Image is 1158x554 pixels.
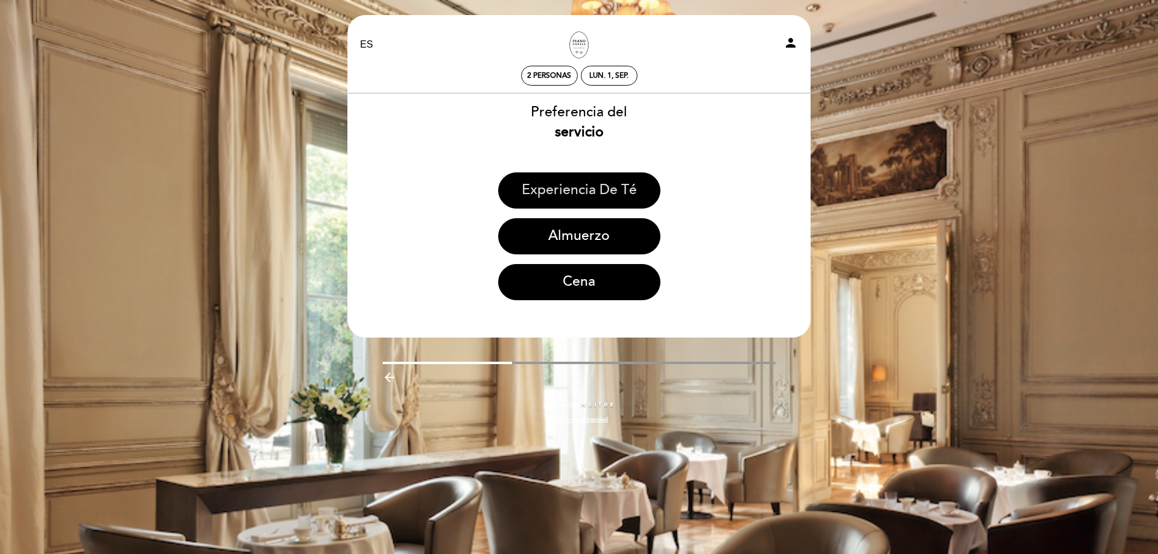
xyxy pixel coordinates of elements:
[498,218,660,254] button: Almuerzo
[589,71,628,80] div: lun. 1, sep.
[498,264,660,300] button: Cena
[543,401,615,409] a: powered by
[555,124,604,140] b: servicio
[498,172,660,209] button: Experiencia de Té
[783,36,798,54] button: person
[783,36,798,50] i: person
[543,401,577,409] span: powered by
[580,402,615,408] img: MEITRE
[550,415,608,424] a: Política de privacidad
[382,370,397,385] i: arrow_backward
[347,102,811,142] div: Preferencia del
[527,71,571,80] span: 2 personas
[504,28,654,61] a: Los Salones del Piano [PERSON_NAME]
